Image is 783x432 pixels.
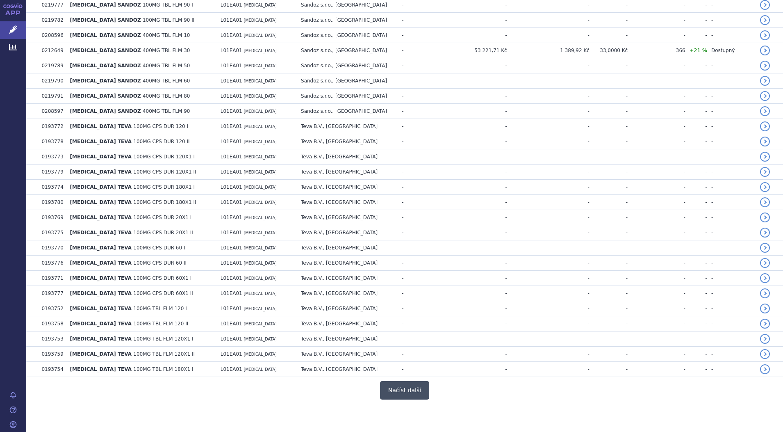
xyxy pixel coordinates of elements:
a: detail [760,243,770,253]
span: [MEDICAL_DATA] SANDOZ [70,17,141,23]
a: detail [760,137,770,146]
td: - [398,210,430,225]
td: - [430,256,507,271]
span: L01EA01 [221,154,242,160]
td: - [590,256,628,271]
td: - [628,240,685,256]
td: - [398,256,430,271]
td: - [707,89,756,104]
span: [MEDICAL_DATA] [244,291,277,296]
td: - [507,256,590,271]
a: detail [760,76,770,86]
span: L01EA01 [221,123,242,129]
span: 400MG TBL FLM 30 [143,48,190,53]
span: [MEDICAL_DATA] [244,79,277,83]
td: - [707,104,756,119]
span: [MEDICAL_DATA] [244,94,277,98]
td: - [685,13,707,28]
a: detail [760,167,770,177]
td: Teva B.V., [GEOGRAPHIC_DATA] [297,165,398,180]
span: [MEDICAL_DATA] [244,48,277,53]
td: Teva B.V., [GEOGRAPHIC_DATA] [297,301,398,316]
td: - [628,301,685,316]
td: - [590,165,628,180]
span: L01EA01 [221,275,242,281]
td: - [685,58,707,73]
td: Sandoz s.r.o., [GEOGRAPHIC_DATA] [297,58,398,73]
td: - [590,58,628,73]
span: [MEDICAL_DATA] [244,306,277,311]
span: 400MG TBL FLM 90 [143,108,190,114]
a: detail [760,288,770,298]
td: 53 221,71 Kč [430,43,507,58]
td: - [398,195,430,210]
a: detail [760,106,770,116]
a: detail [760,258,770,268]
span: 100MG CPS DUR 60 I [133,245,185,251]
a: detail [760,121,770,131]
td: - [590,134,628,149]
span: L01EA01 [221,230,242,235]
a: detail [760,46,770,55]
td: Sandoz s.r.o., [GEOGRAPHIC_DATA] [297,73,398,89]
td: - [398,286,430,301]
span: L01EA01 [221,48,242,53]
td: - [685,165,707,180]
td: - [628,256,685,271]
td: - [685,134,707,149]
td: Teva B.V., [GEOGRAPHIC_DATA] [297,149,398,165]
span: 400MG TBL FLM 10 [143,32,190,38]
td: - [707,240,756,256]
td: Teva B.V., [GEOGRAPHIC_DATA] [297,271,398,286]
td: - [628,28,685,43]
td: - [507,104,590,119]
td: Dostupný [707,43,756,58]
span: [MEDICAL_DATA] [244,3,277,7]
td: - [430,13,507,28]
span: [MEDICAL_DATA] TEVA [70,245,132,251]
td: - [590,180,628,195]
a: detail [760,273,770,283]
a: detail [760,334,770,344]
a: detail [760,304,770,313]
td: - [590,195,628,210]
a: detail [760,182,770,192]
td: - [707,73,756,89]
span: 100MG TBL FLM 90 I [143,2,193,8]
td: - [430,195,507,210]
span: [MEDICAL_DATA] [244,155,277,159]
a: detail [760,152,770,162]
td: Teva B.V., [GEOGRAPHIC_DATA] [297,256,398,271]
td: - [430,271,507,286]
td: - [628,104,685,119]
td: - [398,301,430,316]
span: L01EA01 [221,78,242,84]
td: - [507,73,590,89]
td: 0219782 [37,13,66,28]
td: - [590,73,628,89]
td: 0193777 [37,286,66,301]
span: [MEDICAL_DATA] TEVA [70,275,132,281]
td: - [707,58,756,73]
td: - [507,301,590,316]
a: detail [760,197,770,207]
td: - [430,134,507,149]
td: Teva B.V., [GEOGRAPHIC_DATA] [297,240,398,256]
td: - [707,165,756,180]
span: L01EA01 [221,93,242,99]
td: - [685,240,707,256]
td: - [430,240,507,256]
span: 100MG CPS DUR 180X1 I [133,184,195,190]
span: 400MG TBL FLM 60 [143,78,190,84]
td: - [590,286,628,301]
a: detail [760,364,770,374]
span: [MEDICAL_DATA] TEVA [70,169,132,175]
td: - [628,195,685,210]
td: - [507,28,590,43]
span: [MEDICAL_DATA] [244,246,277,250]
td: 0193770 [37,240,66,256]
span: [MEDICAL_DATA] TEVA [70,139,132,144]
span: [MEDICAL_DATA] SANDOZ [70,32,141,38]
td: - [685,225,707,240]
span: L01EA01 [221,169,242,175]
